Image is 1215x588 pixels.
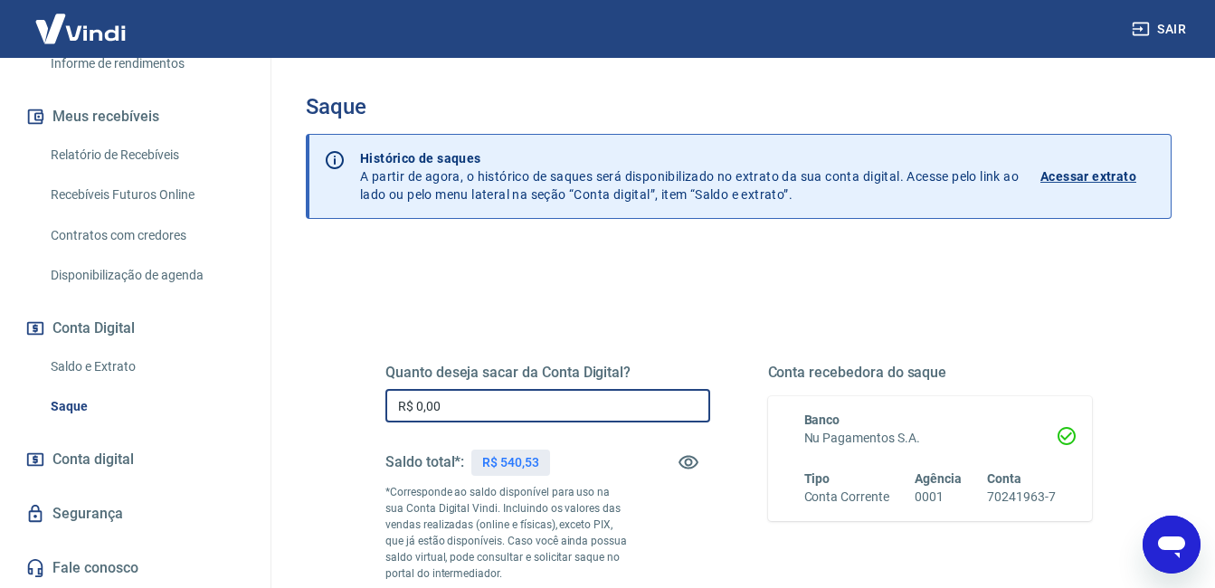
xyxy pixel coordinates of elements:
p: R$ 540,53 [482,453,539,472]
h5: Quanto deseja sacar da Conta Digital? [385,364,710,382]
h6: Conta Corrente [804,488,889,507]
a: Relatório de Recebíveis [43,137,249,174]
button: Sair [1128,13,1193,46]
a: Conta digital [22,440,249,479]
h6: Nu Pagamentos S.A. [804,429,1057,448]
span: Conta [987,471,1021,486]
span: Agência [915,471,962,486]
button: Meus recebíveis [22,97,249,137]
span: Conta digital [52,447,134,472]
a: Informe de rendimentos [43,45,249,82]
a: Saldo e Extrato [43,348,249,385]
span: Banco [804,413,840,427]
p: Acessar extrato [1040,167,1136,185]
h5: Conta recebedora do saque [768,364,1093,382]
a: Disponibilização de agenda [43,257,249,294]
h6: 0001 [915,488,962,507]
a: Recebíveis Futuros Online [43,176,249,213]
span: Tipo [804,471,831,486]
a: Saque [43,388,249,425]
p: *Corresponde ao saldo disponível para uso na sua Conta Digital Vindi. Incluindo os valores das ve... [385,484,629,582]
p: A partir de agora, o histórico de saques será disponibilizado no extrato da sua conta digital. Ac... [360,149,1019,204]
iframe: Botão para abrir a janela de mensagens [1143,516,1201,574]
h6: 70241963-7 [987,488,1056,507]
a: Contratos com credores [43,217,249,254]
a: Segurança [22,494,249,534]
img: Vindi [22,1,139,56]
a: Fale conosco [22,548,249,588]
p: Histórico de saques [360,149,1019,167]
button: Conta Digital [22,308,249,348]
h3: Saque [306,94,1172,119]
a: Acessar extrato [1040,149,1156,204]
h5: Saldo total*: [385,453,464,471]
